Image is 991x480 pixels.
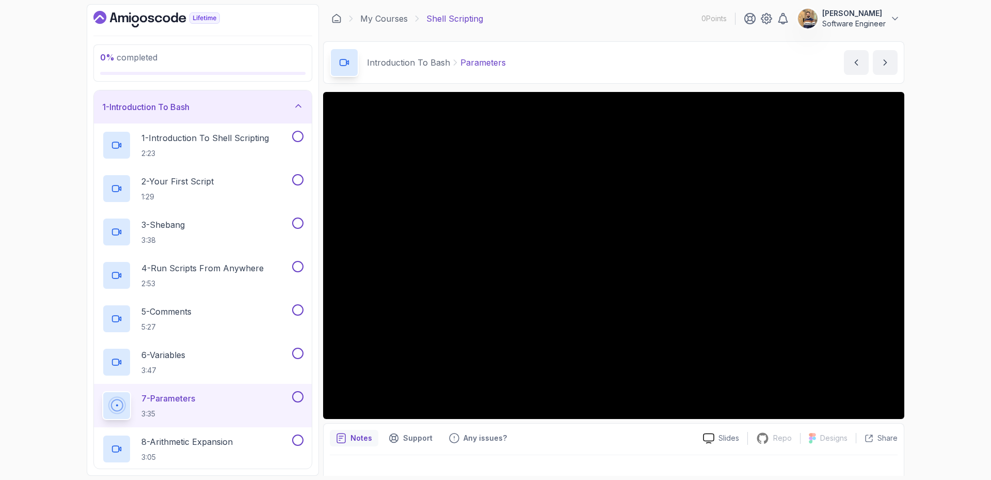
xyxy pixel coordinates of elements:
[102,131,303,160] button: 1-Introduction To Shell Scripting2:23
[141,436,233,448] p: 8 - Arithmetic Expansion
[102,174,303,203] button: 2-Your First Script1:29
[141,322,191,332] p: 5:27
[141,192,214,202] p: 1:29
[856,433,898,443] button: Share
[102,101,189,113] h3: 1 - Introduction To Bash
[141,349,185,361] p: 6 - Variables
[331,13,342,24] a: Dashboard
[102,218,303,246] button: 3-Shebang3:38
[102,435,303,463] button: 8-Arithmetic Expansion3:05
[141,219,185,231] p: 3 - Shebang
[141,305,191,318] p: 5 - Comments
[141,452,233,462] p: 3:05
[100,52,157,63] span: completed
[141,365,185,376] p: 3:47
[820,433,848,443] p: Designs
[460,56,506,69] p: Parameters
[102,391,303,420] button: 7-Parameters3:35
[426,12,483,25] p: Shell Scripting
[360,12,408,25] a: My Courses
[718,433,739,443] p: Slides
[701,13,727,24] p: 0 Points
[141,278,264,289] p: 2:53
[695,433,747,444] a: Slides
[873,50,898,75] button: next content
[94,90,312,123] button: 1-Introduction To Bash
[463,433,507,443] p: Any issues?
[822,8,886,19] p: ‪[PERSON_NAME]
[323,92,904,419] iframe: To enrich screen reader interactions, please activate Accessibility in Grammarly extension settings
[141,392,195,405] p: 7 - Parameters
[798,9,818,28] img: user profile image
[141,235,185,245] p: 3:38
[330,430,378,446] button: notes button
[877,433,898,443] p: Share
[367,56,450,69] p: Introduction To Bash
[100,52,115,63] span: 0 %
[382,430,439,446] button: Support button
[141,262,264,274] p: 4 - Run Scripts From Anywhere
[350,433,372,443] p: Notes
[93,11,244,27] a: Dashboard
[443,430,513,446] button: Feedback button
[773,433,792,443] p: Repo
[844,50,869,75] button: previous content
[822,19,886,29] p: Software Engineer
[403,433,433,443] p: Support
[102,348,303,377] button: 6-Variables3:47
[141,132,269,144] p: 1 - Introduction To Shell Scripting
[141,409,195,419] p: 3:35
[102,304,303,333] button: 5-Comments5:27
[797,8,900,29] button: user profile image‪[PERSON_NAME]Software Engineer
[141,148,269,159] p: 2:23
[141,175,214,188] p: 2 - Your First Script
[102,261,303,290] button: 4-Run Scripts From Anywhere2:53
